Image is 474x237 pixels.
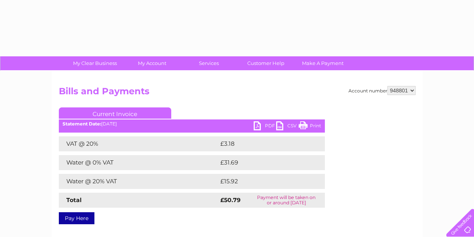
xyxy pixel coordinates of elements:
[178,56,240,70] a: Services
[59,155,218,170] td: Water @ 0% VAT
[59,107,171,119] a: Current Invoice
[59,136,218,151] td: VAT @ 20%
[220,196,241,204] strong: £50.79
[63,121,101,127] b: Statement Date:
[59,121,325,127] div: [DATE]
[299,121,321,132] a: Print
[235,56,297,70] a: Customer Help
[254,121,276,132] a: PDF
[66,196,82,204] strong: Total
[59,174,218,189] td: Water @ 20% VAT
[248,193,325,208] td: Payment will be taken on or around [DATE]
[64,56,126,70] a: My Clear Business
[218,174,309,189] td: £15.92
[218,136,307,151] td: £3.18
[59,86,416,100] h2: Bills and Payments
[121,56,183,70] a: My Account
[292,56,354,70] a: Make A Payment
[59,212,94,224] a: Pay Here
[348,86,416,95] div: Account number
[276,121,299,132] a: CSV
[218,155,309,170] td: £31.69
